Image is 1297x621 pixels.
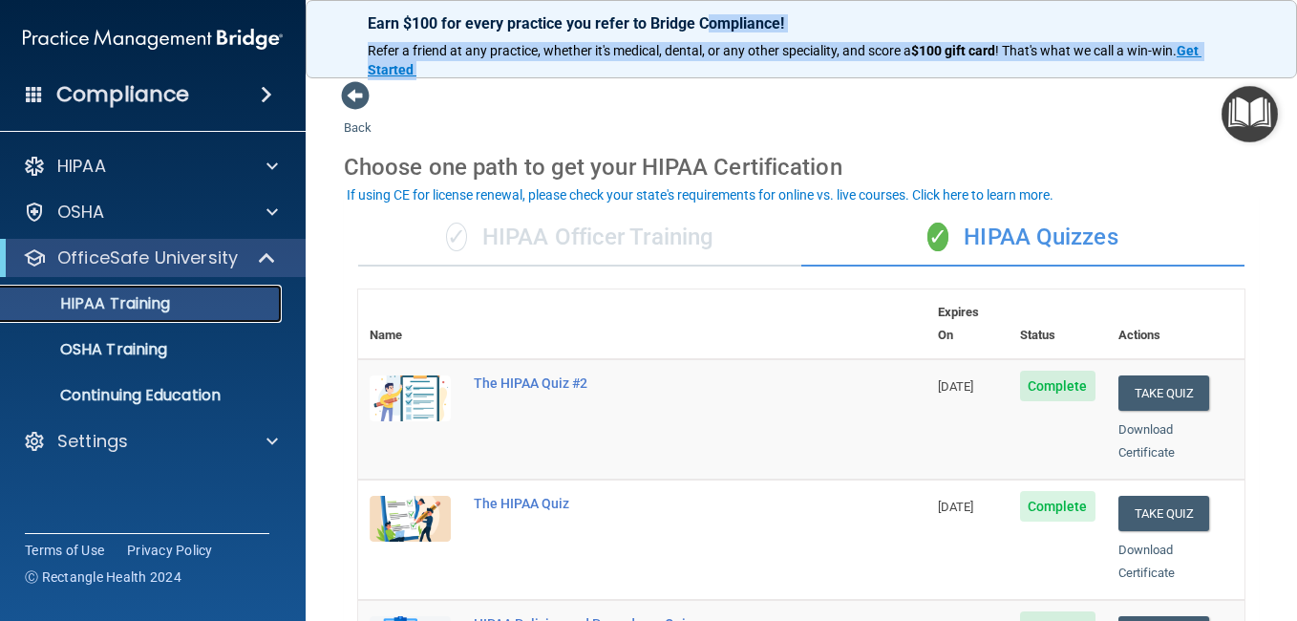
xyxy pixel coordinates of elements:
p: Continuing Education [12,386,273,405]
span: ✓ [927,223,948,251]
th: Name [358,289,462,359]
span: [DATE] [938,500,974,514]
div: If using CE for license renewal, please check your state's requirements for online vs. live cours... [347,188,1053,202]
a: Terms of Use [25,541,104,560]
a: Back [344,97,372,135]
button: Open Resource Center [1222,86,1278,142]
a: OfficeSafe University [23,246,277,269]
div: The HIPAA Quiz #2 [474,375,831,391]
div: The HIPAA Quiz [474,496,831,511]
p: OSHA [57,201,105,224]
a: OSHA [23,201,278,224]
span: ✓ [446,223,467,251]
p: Earn $100 for every practice you refer to Bridge Compliance! [368,14,1235,32]
div: HIPAA Officer Training [358,209,801,267]
span: Complete [1020,491,1095,522]
div: HIPAA Quizzes [801,209,1244,267]
h4: Compliance [56,81,189,108]
th: Expires On [926,289,1009,359]
p: OSHA Training [12,340,167,359]
p: Settings [57,430,128,453]
th: Actions [1107,289,1245,359]
p: HIPAA Training [12,294,170,313]
a: Privacy Policy [127,541,213,560]
span: [DATE] [938,379,974,394]
span: Refer a friend at any practice, whether it's medical, dental, or any other speciality, and score a [368,43,911,58]
button: Take Quiz [1118,375,1210,411]
div: Choose one path to get your HIPAA Certification [344,139,1259,195]
button: Take Quiz [1118,496,1210,531]
button: If using CE for license renewal, please check your state's requirements for online vs. live cours... [344,185,1056,204]
p: OfficeSafe University [57,246,238,269]
span: Complete [1020,371,1095,401]
span: Ⓒ Rectangle Health 2024 [25,567,181,587]
img: PMB logo [23,20,283,58]
a: Download Certificate [1118,543,1176,580]
a: HIPAA [23,155,278,178]
span: ! That's what we call a win-win. [995,43,1177,58]
a: Download Certificate [1118,422,1176,460]
a: Settings [23,430,278,453]
th: Status [1009,289,1107,359]
a: Get Started [368,43,1201,77]
strong: $100 gift card [911,43,995,58]
p: HIPAA [57,155,106,178]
